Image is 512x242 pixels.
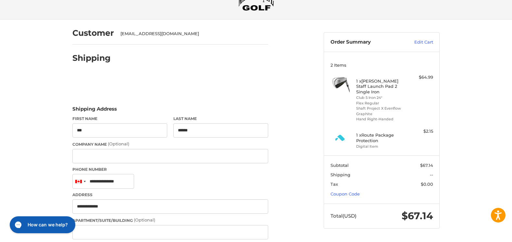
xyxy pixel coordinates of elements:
label: Apartment/Suite/Building [72,217,268,223]
label: Last Name [173,116,268,122]
li: Flex Regular [356,101,406,106]
h3: 2 Items [331,62,433,68]
h3: Order Summary [331,39,400,46]
div: $64.99 [407,74,433,81]
legend: Shipping Address [72,105,117,116]
h4: 1 x [PERSON_NAME] Staff Launch Pad 2 Single Iron [356,78,406,94]
span: $0.00 [421,181,433,187]
div: $2.15 [407,128,433,135]
small: (Optional) [108,141,129,146]
iframe: Gorgias live chat messenger [6,214,77,235]
h2: Customer [72,28,114,38]
a: Coupon Code [331,191,360,196]
span: $67.14 [402,210,433,222]
li: Shaft Project X Evenflow Graphite [356,106,406,116]
label: Phone Number [72,167,268,172]
small: (Optional) [134,217,155,222]
li: Digital Item [356,144,406,149]
span: Shipping [331,172,350,177]
label: First Name [72,116,167,122]
span: Total (USD) [331,213,356,219]
h4: 1 x Route Package Protection [356,132,406,143]
div: Canada: +1 [73,174,88,188]
label: Address [72,192,268,198]
span: $67.14 [420,163,433,168]
a: Edit Cart [400,39,433,46]
div: [EMAIL_ADDRESS][DOMAIN_NAME] [120,31,262,37]
li: Club 5 Iron 24° [356,95,406,101]
span: -- [430,172,433,177]
label: Company Name [72,141,268,147]
span: Tax [331,181,338,187]
h2: Shipping [72,53,111,63]
li: Hand Right-Handed [356,116,406,122]
span: Subtotal [331,163,349,168]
